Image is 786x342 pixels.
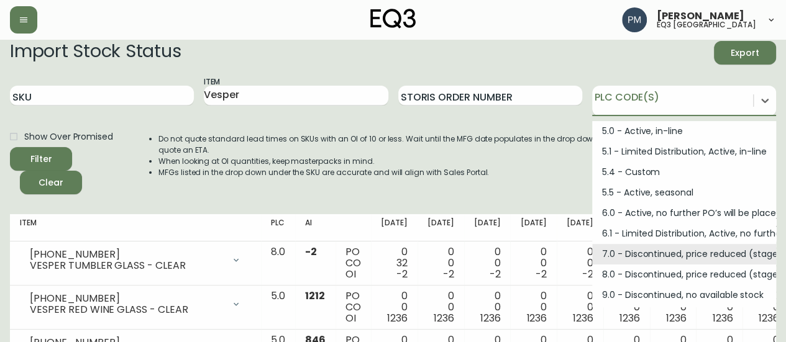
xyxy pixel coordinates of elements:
[712,311,733,325] span: 1236
[345,267,356,281] span: OI
[520,290,547,324] div: 0 0
[510,214,557,241] th: [DATE]
[592,142,776,162] div: 5.1 - Limited Distribution, Active, in-line
[305,245,317,259] span: -2
[573,311,593,325] span: 1236
[592,264,776,285] div: 8.0 - Discontinued, price reduced (stage 2)
[10,41,181,65] h2: Import Stock Status
[381,246,408,280] div: 0 32
[261,286,295,330] td: 5.0
[345,290,361,324] div: PO CO
[261,241,295,286] td: 8.0
[567,290,593,324] div: 0 0
[724,45,766,61] span: Export
[261,214,295,241] th: PLC
[613,290,640,324] div: 0 0
[622,7,647,32] img: 0a7c5790205149dfd4c0ba0a3a48f705
[592,182,776,203] div: 5.5 - Active, seasonal
[295,214,336,241] th: AI
[371,214,418,241] th: [DATE]
[660,290,687,324] div: 0 0
[387,311,408,325] span: 1236
[474,290,501,324] div: 0 0
[520,246,547,280] div: 0 0
[752,290,779,324] div: 0 0
[30,175,72,191] span: Clear
[474,246,501,280] div: 0 0
[418,214,464,241] th: [DATE]
[345,246,361,280] div: PO CO
[592,223,776,244] div: 6.1 - Limited Distribution, Active, no further PO's will be placed
[20,290,251,318] div: [PHONE_NUMBER]VESPER RED WINE GLASS - CLEAR
[24,130,113,143] span: Show Over Promised
[158,167,618,178] li: MFGs listed in the drop down under the SKU are accurate and will align with Sales Portal.
[592,285,776,305] div: 9.0 - Discontinued, no available stock
[30,304,224,315] div: VESPER RED WINE GLASS - CLEAR
[526,311,547,325] span: 1236
[30,151,52,167] div: Filter
[657,21,756,29] h5: eq3 [GEOGRAPHIC_DATA]
[434,311,454,325] span: 1236
[464,214,511,241] th: [DATE]
[30,249,224,260] div: [PHONE_NUMBER]
[592,203,776,223] div: 6.0 - Active, no further PO’s will be placed
[489,267,500,281] span: -2
[427,290,454,324] div: 0 0
[536,267,547,281] span: -2
[557,214,603,241] th: [DATE]
[480,311,501,325] span: 1236
[20,246,251,274] div: [PHONE_NUMBER]VESPER TUMBLER GLASS - CLEAR
[370,9,416,29] img: logo
[567,246,593,280] div: 0 0
[345,311,356,325] span: OI
[714,41,776,65] button: Export
[158,156,618,167] li: When looking at OI quantities, keep masterpacks in mind.
[396,267,408,281] span: -2
[10,214,261,241] th: Item
[381,290,408,324] div: 0 0
[619,311,640,325] span: 1236
[582,267,593,281] span: -2
[657,11,744,21] span: [PERSON_NAME]
[443,267,454,281] span: -2
[20,171,82,194] button: Clear
[158,133,618,156] li: Do not quote standard lead times on SKUs with an OI of 10 or less. Wait until the MFG date popula...
[30,260,224,271] div: VESPER TUMBLER GLASS - CLEAR
[427,246,454,280] div: 0 0
[30,293,224,304] div: [PHONE_NUMBER]
[10,147,72,171] button: Filter
[592,162,776,182] div: 5.4 - Custom
[706,290,733,324] div: 0 0
[592,244,776,264] div: 7.0 - Discontinued, price reduced (stage 1)
[759,311,779,325] span: 1236
[666,311,687,325] span: 1236
[305,289,325,303] span: 1212
[592,121,776,142] div: 5.0 - Active, in-line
